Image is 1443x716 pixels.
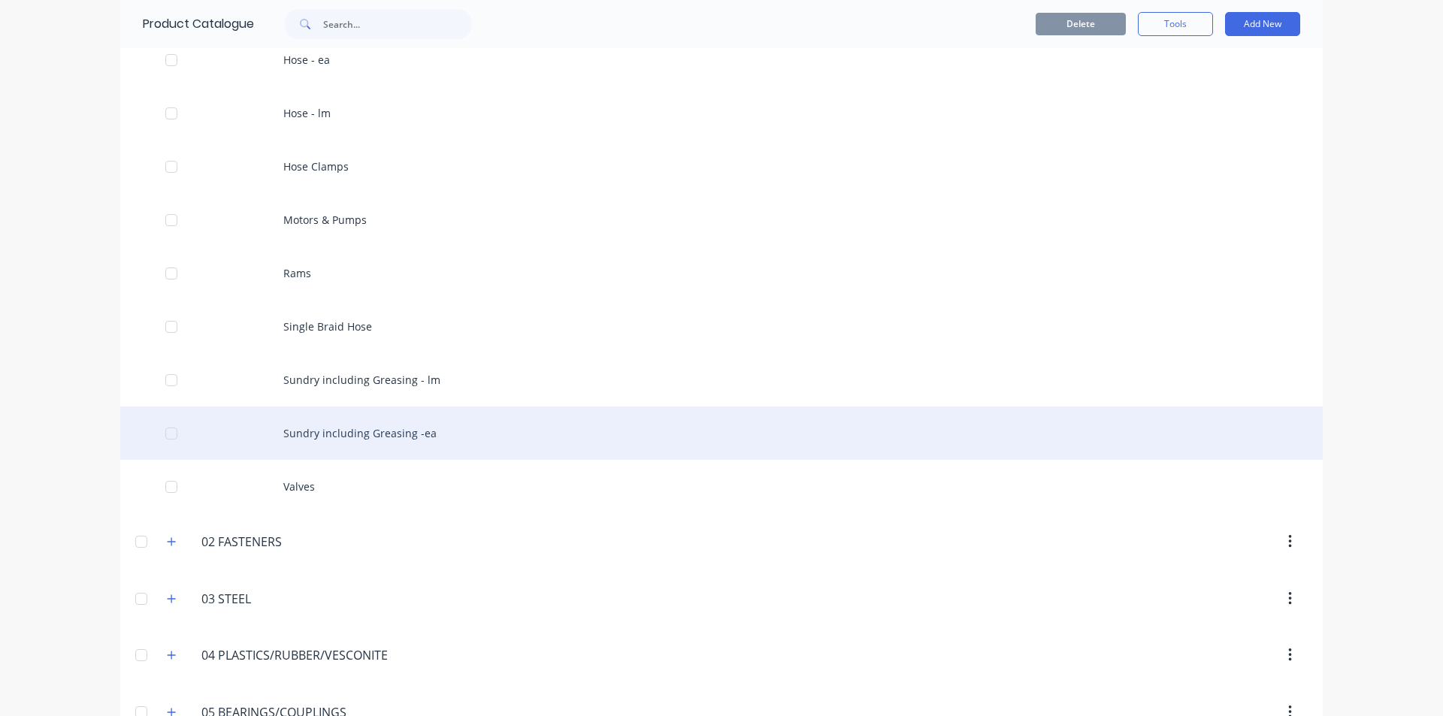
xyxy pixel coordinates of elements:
div: Sundry including Greasing - lm [120,353,1323,406]
button: Tools [1138,12,1213,36]
input: Search... [323,9,472,39]
button: Delete [1036,13,1126,35]
div: Single Braid Hose [120,300,1323,353]
div: Motors & Pumps [120,193,1323,246]
div: Valves [120,460,1323,513]
div: Rams [120,246,1323,300]
div: Hose Clamps [120,140,1323,193]
div: Hose - ea [120,33,1323,86]
input: Enter category name [201,533,380,551]
div: Hose - lm [120,86,1323,140]
button: Add New [1225,12,1300,36]
input: Enter category name [201,646,389,664]
div: Sundry including Greasing -ea [120,406,1323,460]
input: Enter category name [201,590,380,608]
